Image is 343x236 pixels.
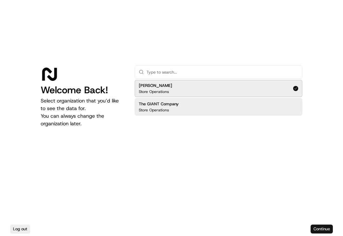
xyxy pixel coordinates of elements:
[311,225,333,233] button: Continue
[135,79,302,117] div: Suggestions
[41,84,124,96] h1: Welcome Back!
[139,101,179,107] h2: The GIANT Company
[146,66,298,78] input: Type to search...
[10,225,30,233] button: Log out
[139,108,169,113] p: Store Operations
[139,83,172,88] h2: [PERSON_NAME]
[139,89,169,94] p: Store Operations
[41,97,124,128] p: Select organization that you’d like to see the data for. You can always change the organization l...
